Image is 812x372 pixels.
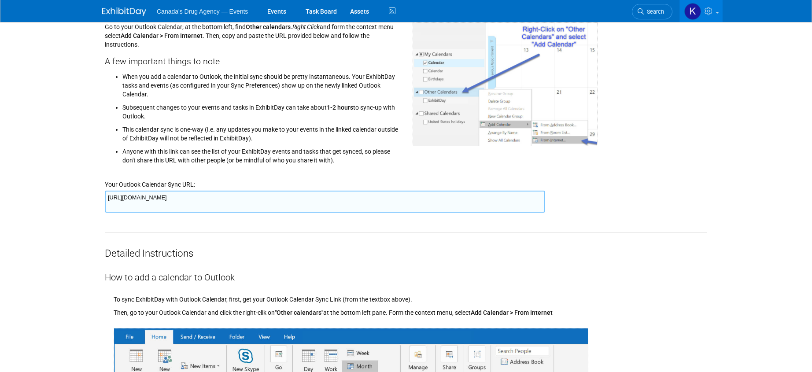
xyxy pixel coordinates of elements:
div: A few important things to note [105,49,399,68]
div: Go to your Outlook Calendar; at the bottom left, find . and form the context menu select . Then, ... [98,16,406,169]
span: Search [644,8,664,15]
span: Canada's Drug Agency — Events [157,8,248,15]
a: Search [632,4,672,19]
span: Other calendars [246,23,291,30]
div: To sync ExhibitDay with Outlook Calendar, first, get your Outlook Calendar Sync Link (from the te... [114,284,707,304]
div: Then, go to your Outlook Calendar and click the right-clik on at the bottom left pane. Form the c... [114,304,707,317]
img: Outlook Calendar screen shot for adding external calendar [413,22,598,146]
span: 1-2 hours [327,104,353,111]
span: Add Calendar > From Internet [121,32,203,39]
i: Right Click [292,23,320,30]
div: Detailed Instructions [105,233,707,260]
li: Subsequent changes to your events and tasks in ExhibitDay can take about to sync-up with Outlook. [122,99,399,121]
li: This calendar sync is one-way (i.e. any updates you make to your events in the linked calendar ou... [122,121,399,143]
img: ExhibitDay [102,7,146,16]
li: Anyone with this link can see the list of your ExhibitDay events and tasks that get synced, so pl... [122,143,399,165]
div: How to add a calendar to Outlook [105,260,707,284]
div: Your Outlook Calendar Sync URL: [105,169,707,189]
span: Add Calendar > From Internet [471,309,553,316]
textarea: [URL][DOMAIN_NAME] [105,191,545,213]
img: Kristen Trevisan [684,3,701,20]
span: "Other calendars" [275,309,323,316]
li: When you add a calendar to Outlook, the initial sync should be pretty instantaneous. Your Exhibit... [122,70,399,99]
